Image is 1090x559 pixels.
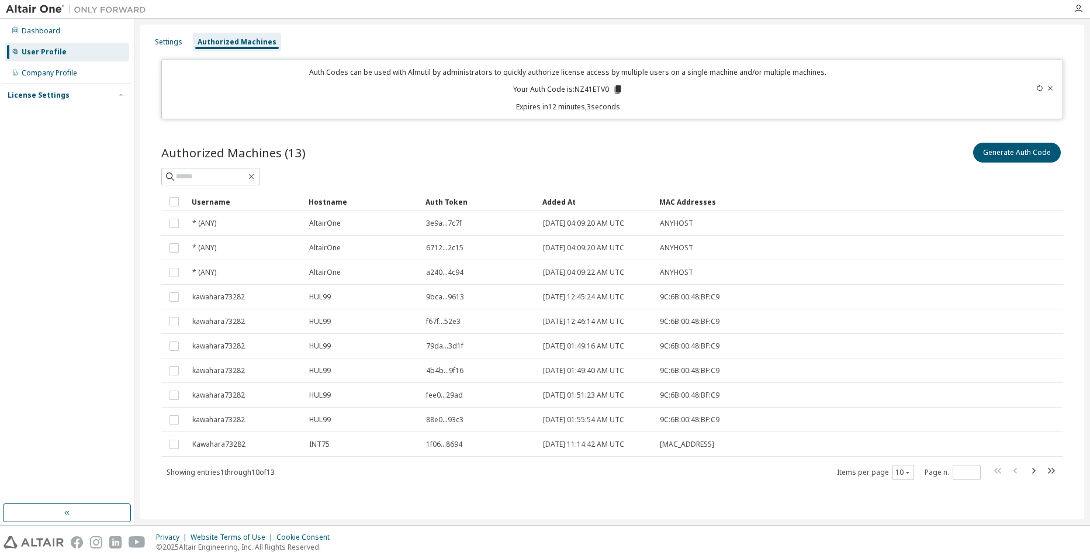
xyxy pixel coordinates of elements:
span: ANYHOST [660,243,693,253]
span: ANYHOST [660,268,693,277]
span: * (ANY) [192,268,216,277]
img: linkedin.svg [109,536,122,548]
span: kawahara73282 [192,317,245,326]
span: INT75 [309,440,330,449]
button: 10 [895,468,911,477]
span: AltairOne [309,268,341,277]
span: 4b4b...9f16 [426,366,463,375]
div: Privacy [156,533,191,542]
span: Items per page [837,465,914,480]
span: HUL99 [309,415,331,425]
span: AltairOne [309,219,341,228]
div: Authorized Machines [198,37,276,47]
span: kawahara73282 [192,292,245,302]
span: 9C:6B:00:48:BF:C9 [660,366,719,375]
span: 9C:6B:00:48:BF:C9 [660,391,719,400]
span: [DATE] 11:14:42 AM UTC [543,440,624,449]
button: Generate Auth Code [973,143,1061,163]
span: [DATE] 04:09:22 AM UTC [543,268,624,277]
span: ANYHOST [660,219,693,228]
span: 1f06...8694 [426,440,462,449]
p: Expires in 12 minutes, 3 seconds [169,102,967,112]
span: 9bca...9613 [426,292,464,302]
span: HUL99 [309,317,331,326]
span: [DATE] 12:45:24 AM UTC [543,292,624,302]
span: Showing entries 1 through 10 of 13 [167,467,275,477]
span: 9C:6B:00:48:BF:C9 [660,415,719,425]
img: altair_logo.svg [4,536,64,548]
span: [DATE] 01:49:40 AM UTC [543,366,624,375]
span: [MAC_ADDRESS] [660,440,714,449]
span: kawahara73282 [192,415,245,425]
p: Auth Codes can be used with Almutil by administrators to quickly authorize license access by mult... [169,67,967,77]
div: Hostname [309,192,416,211]
span: 3e9a...7c7f [426,219,462,228]
span: 88e0...93c3 [426,415,463,425]
span: HUL99 [309,292,331,302]
span: 9C:6B:00:48:BF:C9 [660,317,719,326]
span: 6712...2c15 [426,243,463,253]
span: * (ANY) [192,219,216,228]
span: [DATE] 01:55:54 AM UTC [543,415,624,425]
span: fee0...29ad [426,391,463,400]
span: [DATE] 12:46:14 AM UTC [543,317,624,326]
span: Page n. [925,465,981,480]
img: facebook.svg [71,536,83,548]
div: License Settings [8,91,70,100]
div: Auth Token [425,192,533,211]
span: Authorized Machines (13) [161,144,306,161]
span: 79da...3d1f [426,341,463,351]
p: © 2025 Altair Engineering, Inc. All Rights Reserved. [156,542,337,552]
div: User Profile [22,47,67,57]
div: Settings [155,37,182,47]
span: AltairOne [309,243,341,253]
div: Username [192,192,299,211]
span: [DATE] 04:09:20 AM UTC [543,219,624,228]
span: HUL99 [309,341,331,351]
span: HUL99 [309,391,331,400]
div: Cookie Consent [276,533,337,542]
div: Company Profile [22,68,77,78]
img: Altair One [6,4,152,15]
img: youtube.svg [129,536,146,548]
div: MAC Addresses [659,192,940,211]
span: kawahara73282 [192,391,245,400]
span: 9C:6B:00:48:BF:C9 [660,292,719,302]
div: Dashboard [22,26,60,36]
span: kawahara73282 [192,341,245,351]
div: Added At [542,192,650,211]
span: kawahara73282 [192,366,245,375]
span: a240...4c94 [426,268,463,277]
span: [DATE] 01:49:16 AM UTC [543,341,624,351]
p: Your Auth Code is: NZ41ETV0 [513,84,623,95]
span: [DATE] 04:09:20 AM UTC [543,243,624,253]
span: f67f...52e3 [426,317,461,326]
div: Website Terms of Use [191,533,276,542]
span: Kawahara73282 [192,440,245,449]
img: instagram.svg [90,536,102,548]
span: HUL99 [309,366,331,375]
span: [DATE] 01:51:23 AM UTC [543,391,624,400]
span: * (ANY) [192,243,216,253]
span: 9C:6B:00:48:BF:C9 [660,341,719,351]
